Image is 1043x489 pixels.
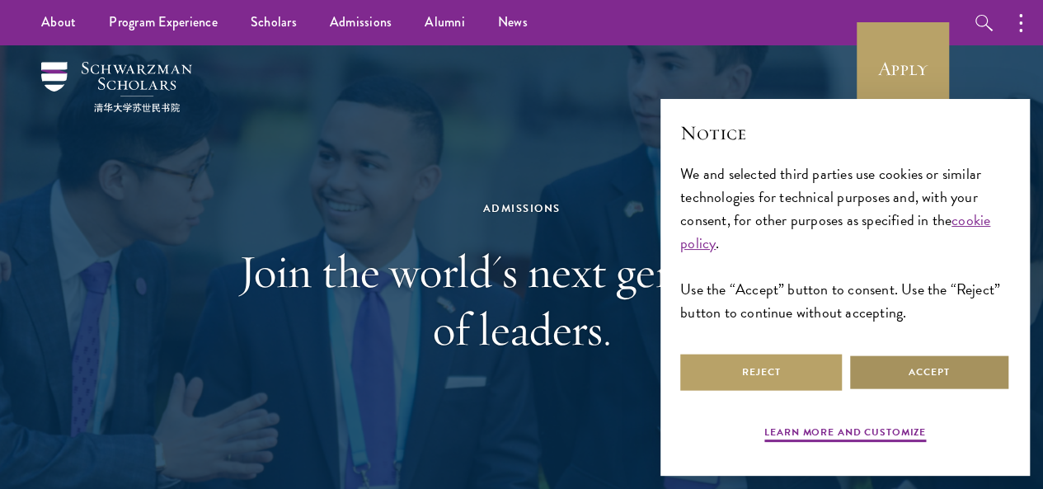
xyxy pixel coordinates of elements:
button: Reject [680,354,842,391]
a: Apply [857,22,949,115]
button: Accept [848,354,1010,391]
h2: Notice [680,119,1010,147]
a: cookie policy [680,209,990,254]
img: Schwarzman Scholars [41,62,192,112]
h1: Join the world's next generation of leaders. [237,242,806,358]
div: We and selected third parties use cookies or similar technologies for technical purposes and, wit... [680,162,1010,325]
div: Admissions [237,200,806,218]
button: Learn more and customize [764,425,926,444]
